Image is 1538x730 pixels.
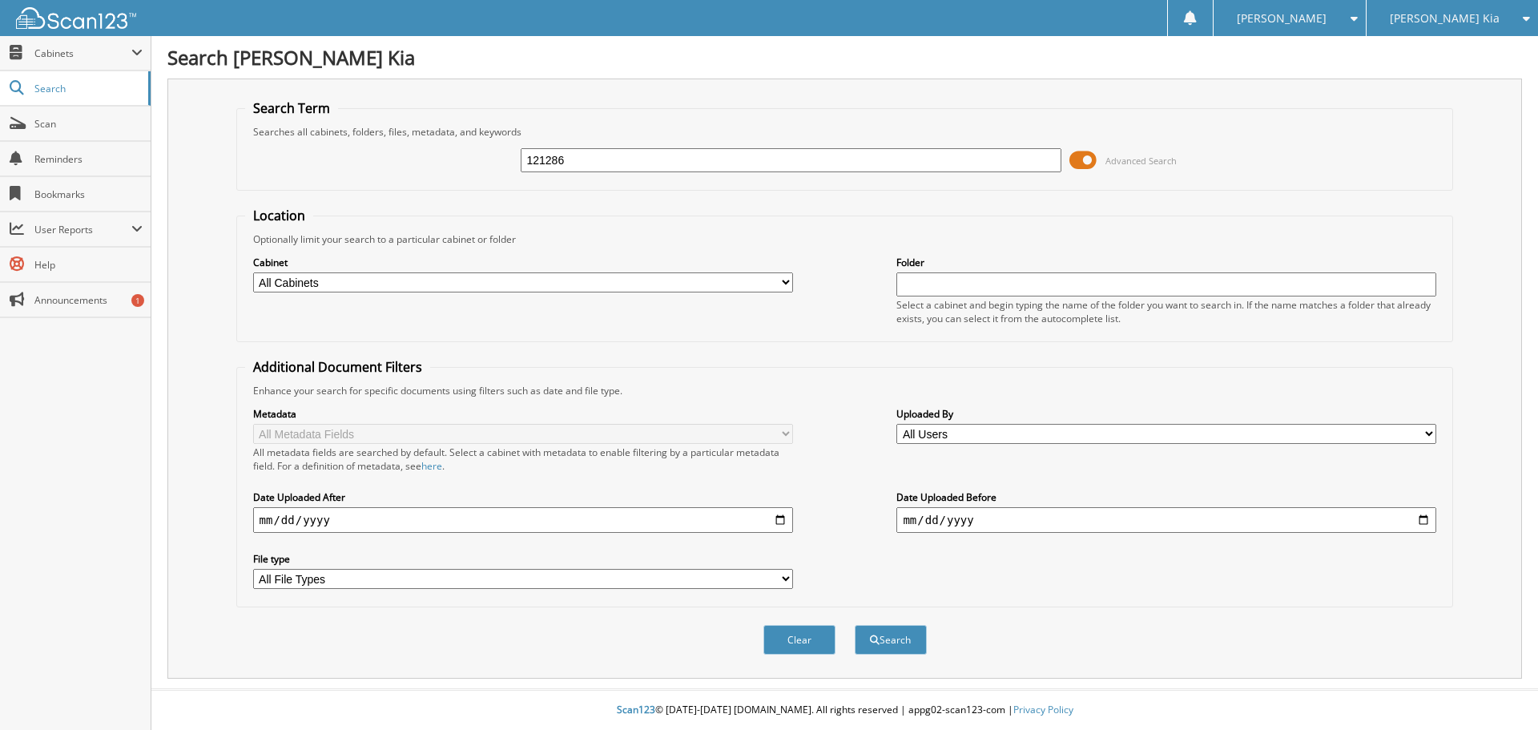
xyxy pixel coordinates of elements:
label: Metadata [253,407,793,421]
span: Reminders [34,152,143,166]
iframe: Chat Widget [1458,653,1538,730]
div: Optionally limit your search to a particular cabinet or folder [245,232,1445,246]
div: © [DATE]-[DATE] [DOMAIN_NAME]. All rights reserved | appg02-scan123-com | [151,691,1538,730]
span: User Reports [34,223,131,236]
span: Cabinets [34,46,131,60]
span: Search [34,82,140,95]
img: scan123-logo-white.svg [16,7,136,29]
label: Cabinet [253,256,793,269]
label: Date Uploaded Before [896,490,1436,504]
a: here [421,459,442,473]
span: [PERSON_NAME] Kia [1390,14,1500,23]
button: Search [855,625,927,655]
label: File type [253,552,793,566]
div: 1 [131,294,144,307]
legend: Additional Document Filters [245,358,430,376]
span: [PERSON_NAME] [1237,14,1327,23]
a: Privacy Policy [1013,703,1073,716]
label: Uploaded By [896,407,1436,421]
span: Help [34,258,143,272]
h1: Search [PERSON_NAME] Kia [167,44,1522,71]
span: Announcements [34,293,143,307]
label: Folder [896,256,1436,269]
div: Searches all cabinets, folders, files, metadata, and keywords [245,125,1445,139]
span: Scan123 [617,703,655,716]
span: Bookmarks [34,188,143,201]
button: Clear [763,625,835,655]
input: end [896,507,1436,533]
span: Scan [34,117,143,131]
span: Advanced Search [1105,155,1177,167]
legend: Search Term [245,99,338,117]
div: All metadata fields are searched by default. Select a cabinet with metadata to enable filtering b... [253,446,793,473]
legend: Location [245,207,313,224]
input: start [253,507,793,533]
label: Date Uploaded After [253,490,793,504]
div: Select a cabinet and begin typing the name of the folder you want to search in. If the name match... [896,298,1436,325]
div: Enhance your search for specific documents using filters such as date and file type. [245,384,1445,397]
